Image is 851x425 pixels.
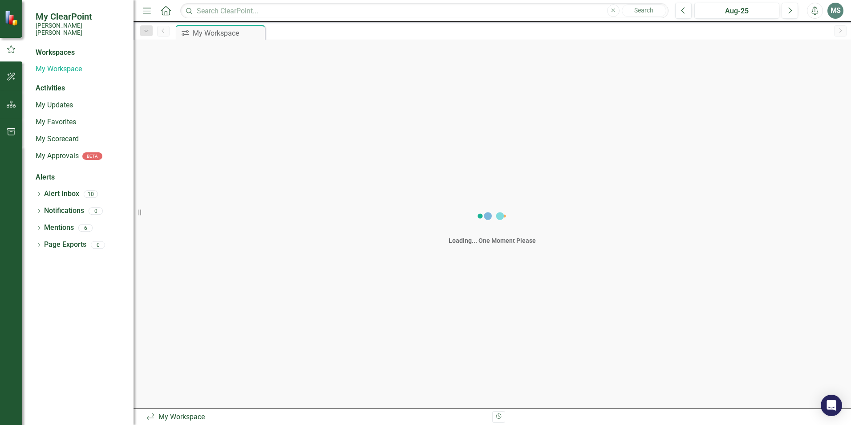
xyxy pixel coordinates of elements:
[78,224,93,232] div: 6
[36,151,79,161] a: My Approvals
[36,100,125,110] a: My Updates
[36,172,125,183] div: Alerts
[193,28,263,39] div: My Workspace
[44,223,74,233] a: Mentions
[36,134,125,144] a: My Scorecard
[44,240,86,250] a: Page Exports
[827,3,843,19] button: MS
[697,6,776,16] div: Aug-25
[146,412,486,422] div: My Workspace
[36,117,125,127] a: My Favorites
[36,48,75,58] div: Workspaces
[36,64,125,74] a: My Workspace
[44,206,84,216] a: Notifications
[622,4,666,17] button: Search
[821,395,842,416] div: Open Intercom Messenger
[449,236,536,245] div: Loading... One Moment Please
[84,190,98,198] div: 10
[180,3,669,19] input: Search ClearPoint...
[36,22,125,37] small: [PERSON_NAME] [PERSON_NAME]
[36,11,125,22] span: My ClearPoint
[36,83,125,94] div: Activities
[4,10,20,26] img: ClearPoint Strategy
[89,207,103,215] div: 0
[91,241,105,249] div: 0
[694,3,779,19] button: Aug-25
[82,152,102,160] div: BETA
[44,189,79,199] a: Alert Inbox
[634,7,653,14] span: Search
